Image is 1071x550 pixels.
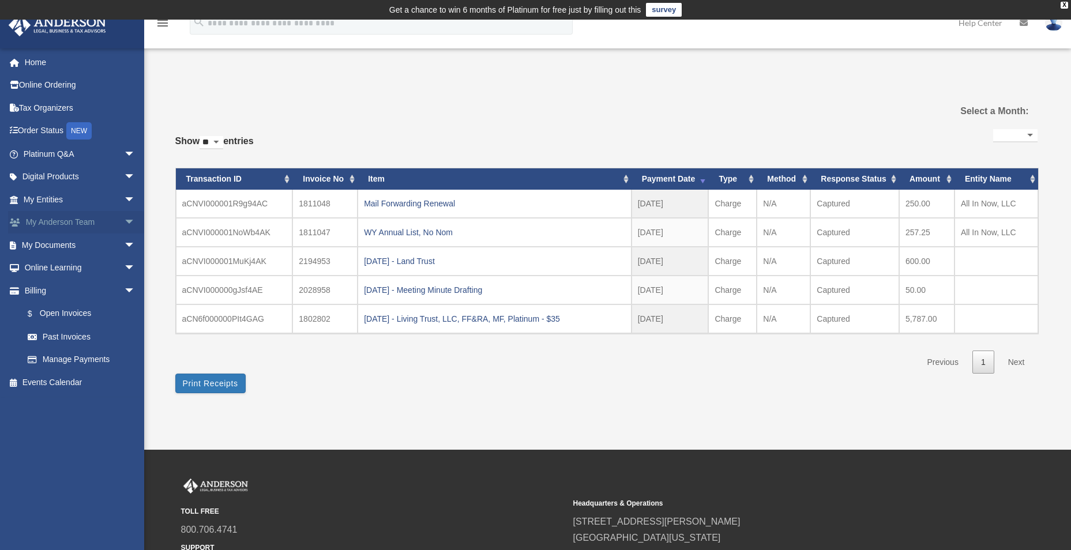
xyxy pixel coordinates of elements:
td: aCNVI000001MuKj4AK [176,247,293,276]
td: 1802802 [292,304,358,333]
th: Entity Name: activate to sort column ascending [954,168,1038,190]
td: 600.00 [899,247,954,276]
th: Item: activate to sort column ascending [358,168,632,190]
span: arrow_drop_down [124,233,147,257]
i: search [193,16,205,28]
i: menu [156,16,170,30]
td: Charge [708,247,757,276]
span: arrow_drop_down [124,257,147,280]
td: [DATE] [632,304,709,333]
td: aCNVI000001NoWb4AK [176,218,293,247]
td: 1811048 [292,190,358,218]
span: $ [34,307,40,321]
td: Captured [810,247,899,276]
td: [DATE] [632,247,709,276]
th: Payment Date: activate to sort column ascending [632,168,709,190]
a: [GEOGRAPHIC_DATA][US_STATE] [573,533,721,543]
div: Get a chance to win 6 months of Platinum for free just by filling out this [389,3,641,17]
img: User Pic [1045,14,1062,31]
a: $Open Invoices [16,302,153,326]
td: N/A [757,247,810,276]
div: [DATE] - Living Trust, LLC, FF&RA, MF, Platinum - $35 [364,311,625,327]
th: Transaction ID: activate to sort column ascending [176,168,293,190]
a: Billingarrow_drop_down [8,279,153,302]
span: arrow_drop_down [124,279,147,303]
a: 1 [972,351,994,374]
a: Home [8,51,153,74]
div: [DATE] - Land Trust [364,253,625,269]
td: N/A [757,218,810,247]
span: arrow_drop_down [124,211,147,235]
td: 50.00 [899,276,954,304]
small: Headquarters & Operations [573,498,957,510]
td: 257.25 [899,218,954,247]
small: TOLL FREE [181,506,565,518]
a: My Entitiesarrow_drop_down [8,188,153,211]
a: My Documentsarrow_drop_down [8,233,153,257]
td: Charge [708,190,757,218]
td: Charge [708,276,757,304]
a: Online Ordering [8,74,153,97]
a: Previous [918,351,967,374]
a: menu [156,20,170,30]
td: Charge [708,218,757,247]
td: Captured [810,276,899,304]
td: All In Now, LLC [954,218,1038,247]
a: Events Calendar [8,371,153,394]
select: Showentries [200,136,223,149]
td: Captured [810,304,899,333]
label: Show entries [175,133,254,161]
th: Type: activate to sort column ascending [708,168,757,190]
td: 2194953 [292,247,358,276]
td: N/A [757,190,810,218]
a: My Anderson Teamarrow_drop_down [8,211,153,234]
img: Anderson Advisors Platinum Portal [5,14,110,36]
td: [DATE] [632,276,709,304]
div: Mail Forwarding Renewal [364,195,625,212]
td: [DATE] [632,218,709,247]
td: aCNVI000001R9g94AC [176,190,293,218]
td: Charge [708,304,757,333]
td: aCN6f000000PIt4GAG [176,304,293,333]
button: Print Receipts [175,374,246,393]
div: NEW [66,122,92,140]
a: Tax Organizers [8,96,153,119]
th: Invoice No: activate to sort column ascending [292,168,358,190]
th: Amount: activate to sort column ascending [899,168,954,190]
a: survey [646,3,682,17]
a: Next [999,351,1034,374]
a: [STREET_ADDRESS][PERSON_NAME] [573,517,741,526]
div: WY Annual List, No Nom [364,224,625,240]
span: arrow_drop_down [124,188,147,212]
a: Manage Payments [16,348,153,371]
span: arrow_drop_down [124,142,147,166]
td: Captured [810,190,899,218]
label: Select a Month: [902,103,1028,119]
td: 5,787.00 [899,304,954,333]
a: Digital Productsarrow_drop_down [8,165,153,189]
a: Platinum Q&Aarrow_drop_down [8,142,153,165]
th: Method: activate to sort column ascending [757,168,810,190]
a: 800.706.4741 [181,525,238,534]
td: N/A [757,276,810,304]
td: 2028958 [292,276,358,304]
td: All In Now, LLC [954,190,1038,218]
td: aCNVI000000gJsf4AE [176,276,293,304]
div: [DATE] - Meeting Minute Drafting [364,282,625,298]
th: Response Status: activate to sort column ascending [810,168,899,190]
td: 250.00 [899,190,954,218]
td: N/A [757,304,810,333]
td: Captured [810,218,899,247]
a: Online Learningarrow_drop_down [8,257,153,280]
div: close [1061,2,1068,9]
img: Anderson Advisors Platinum Portal [181,479,250,494]
a: Past Invoices [16,325,147,348]
td: [DATE] [632,190,709,218]
a: Order StatusNEW [8,119,153,143]
span: arrow_drop_down [124,165,147,189]
td: 1811047 [292,218,358,247]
